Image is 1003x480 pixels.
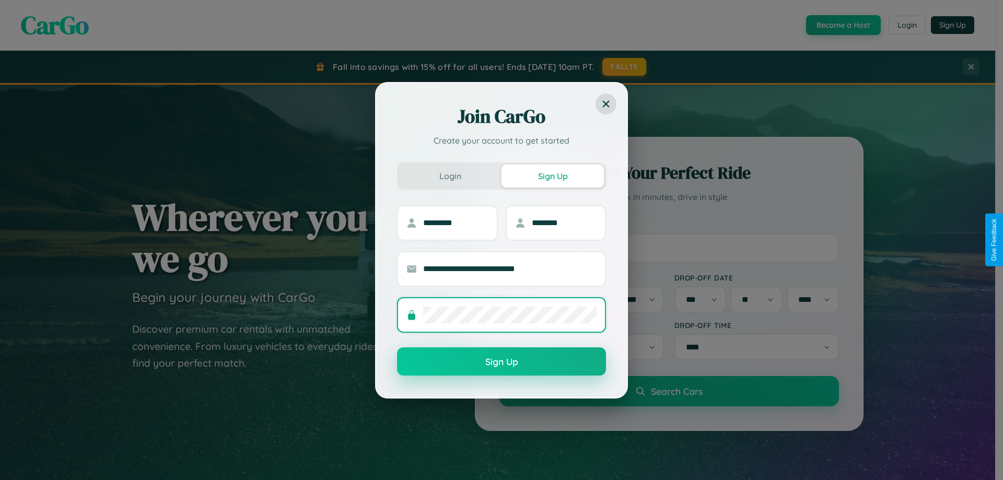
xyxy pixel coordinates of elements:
p: Create your account to get started [397,134,606,147]
div: Give Feedback [990,219,998,261]
button: Sign Up [397,347,606,376]
button: Login [399,165,501,188]
button: Sign Up [501,165,604,188]
h2: Join CarGo [397,104,606,129]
